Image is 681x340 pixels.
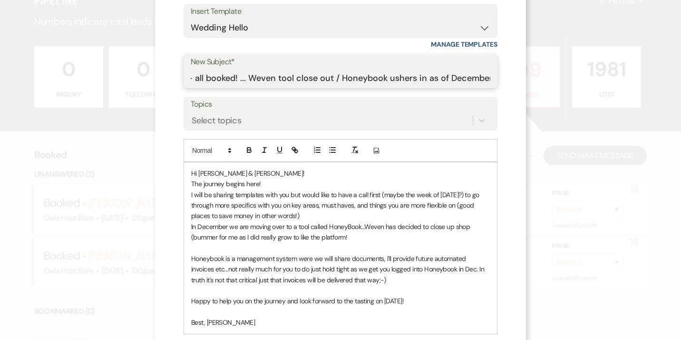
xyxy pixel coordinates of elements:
[191,168,490,179] p: Hi [PERSON_NAME] & [PERSON_NAME]!
[431,40,497,49] a: Manage Templates
[192,114,241,127] div: Select topics
[191,5,490,19] div: Insert Template
[191,190,490,221] p: I will be sharing templates with you but would like to have a call first (maybe the week of [DATE...
[191,179,490,189] p: The journey begins here!
[191,221,490,243] p: In December we are moving over to a tool called HoneyBook...Weven has decided to close up shop (b...
[191,55,490,69] label: New Subject*
[191,296,490,306] p: Happy to help you on the journey and look forward to the tasting on [DATE]!
[191,253,490,285] p: Honeybook is a management system were we will share documents, I'll provide future automated invo...
[191,317,490,328] p: Best, [PERSON_NAME]
[191,98,490,111] label: Topics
